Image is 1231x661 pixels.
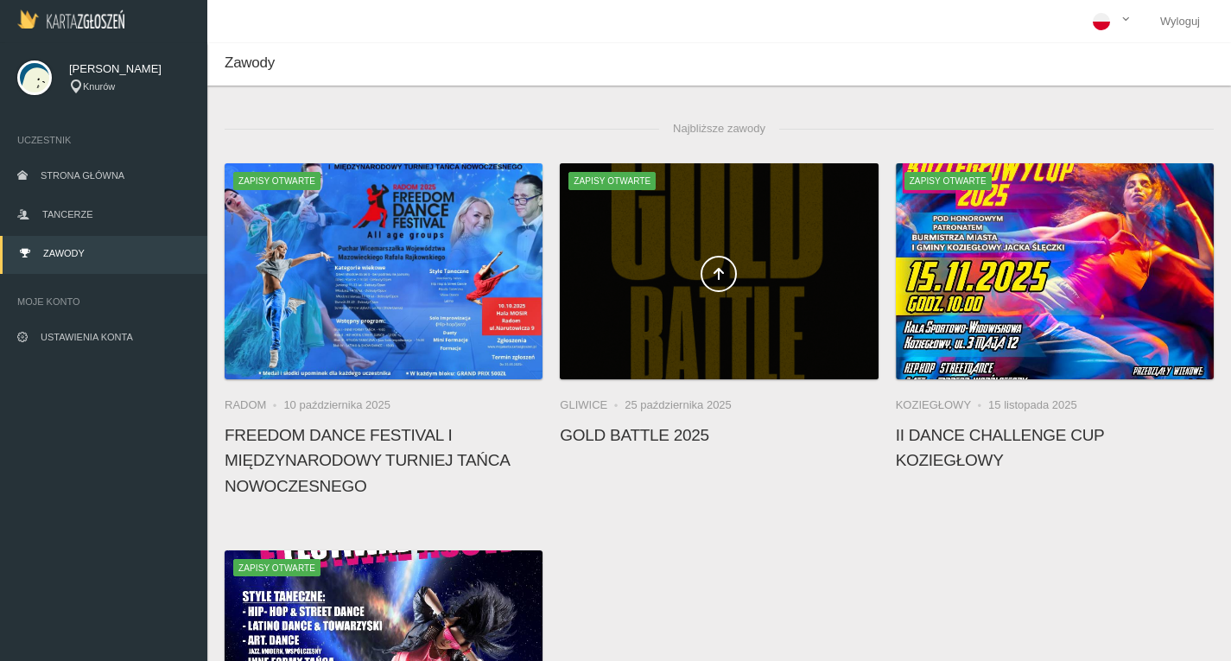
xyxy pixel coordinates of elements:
[17,131,190,149] span: Uczestnik
[17,60,52,95] img: svg
[43,248,85,258] span: Zawody
[896,163,1214,379] a: II Dance Challenge Cup KOZIEGŁOWYZapisy otwarte
[896,423,1214,473] h4: II Dance Challenge Cup KOZIEGŁOWY
[69,60,190,78] span: [PERSON_NAME]
[225,163,543,379] img: FREEDOM DANCE FESTIVAL I Międzynarodowy Turniej Tańca Nowoczesnego
[233,172,320,189] span: Zapisy otwarte
[283,397,390,414] li: 10 października 2025
[560,163,878,379] a: Gold Battle 2025Zapisy otwarte
[896,163,1214,379] img: II Dance Challenge Cup KOZIEGŁOWY
[896,397,988,414] li: Koziegłowy
[42,209,92,219] span: Tancerze
[625,397,732,414] li: 25 października 2025
[233,559,320,576] span: Zapisy otwarte
[225,397,283,414] li: Radom
[560,423,878,448] h4: Gold Battle 2025
[568,172,656,189] span: Zapisy otwarte
[225,163,543,379] a: FREEDOM DANCE FESTIVAL I Międzynarodowy Turniej Tańca NowoczesnegoZapisy otwarte
[988,397,1077,414] li: 15 listopada 2025
[41,332,133,342] span: Ustawienia konta
[69,79,190,94] div: Knurów
[560,397,625,414] li: Gliwice
[41,170,124,181] span: Strona główna
[225,54,275,71] span: Zawody
[225,423,543,499] h4: FREEDOM DANCE FESTIVAL I Międzynarodowy Turniej Tańca Nowoczesnego
[17,10,124,29] img: Logo
[904,172,992,189] span: Zapisy otwarte
[17,293,190,310] span: Moje konto
[659,111,779,146] span: Najbliższe zawody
